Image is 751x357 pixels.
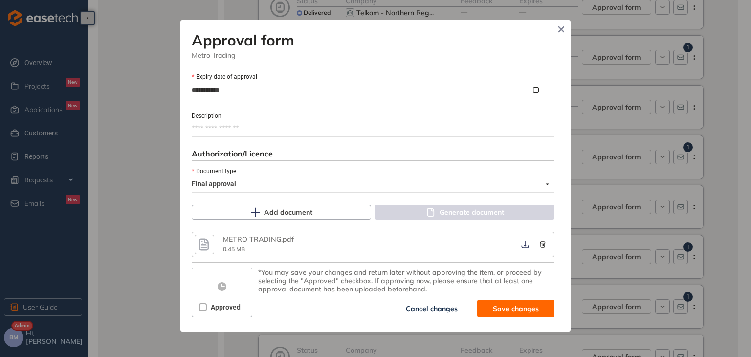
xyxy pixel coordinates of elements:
[406,303,458,314] span: Cancel changes
[223,235,321,244] div: METRO TRADING.pdf
[477,300,554,317] button: Save changes
[223,245,245,253] span: 0.45 MB
[390,300,473,317] button: Cancel changes
[192,85,531,95] input: Expiry date of approval
[192,72,257,82] label: Expiry date of approval
[192,205,371,220] button: Add document
[192,121,554,136] textarea: Description
[192,112,221,121] label: Description
[192,177,549,192] span: Final approval
[192,167,236,176] label: Document type
[192,31,559,49] h3: Approval form
[258,268,554,293] div: *You may save your changes and return later without approving the item, or proceed by selecting t...
[493,303,539,314] span: Save changes
[207,302,244,312] span: Approved
[192,50,559,60] span: Metro Trading
[554,22,569,37] button: Close
[264,207,312,218] span: Add document
[192,149,273,158] span: Authorization/Licence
